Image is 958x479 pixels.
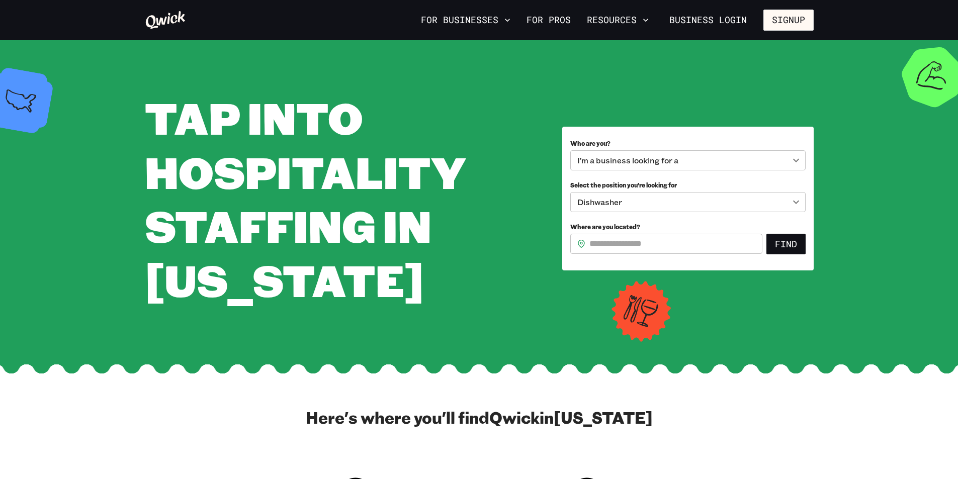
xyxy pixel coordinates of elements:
[661,10,755,31] a: Business Login
[522,12,575,29] a: For Pros
[417,12,514,29] button: For Businesses
[570,223,640,231] span: Where are you located?
[306,407,653,427] h2: Here's where you'll find Qwick in [US_STATE]
[570,181,677,189] span: Select the position you’re looking for
[570,192,806,212] div: Dishwasher
[583,12,653,29] button: Resources
[145,88,466,309] span: Tap into Hospitality Staffing in [US_STATE]
[570,139,611,147] span: Who are you?
[766,234,806,255] button: Find
[763,10,814,31] button: Signup
[570,150,806,170] div: I’m a business looking for a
